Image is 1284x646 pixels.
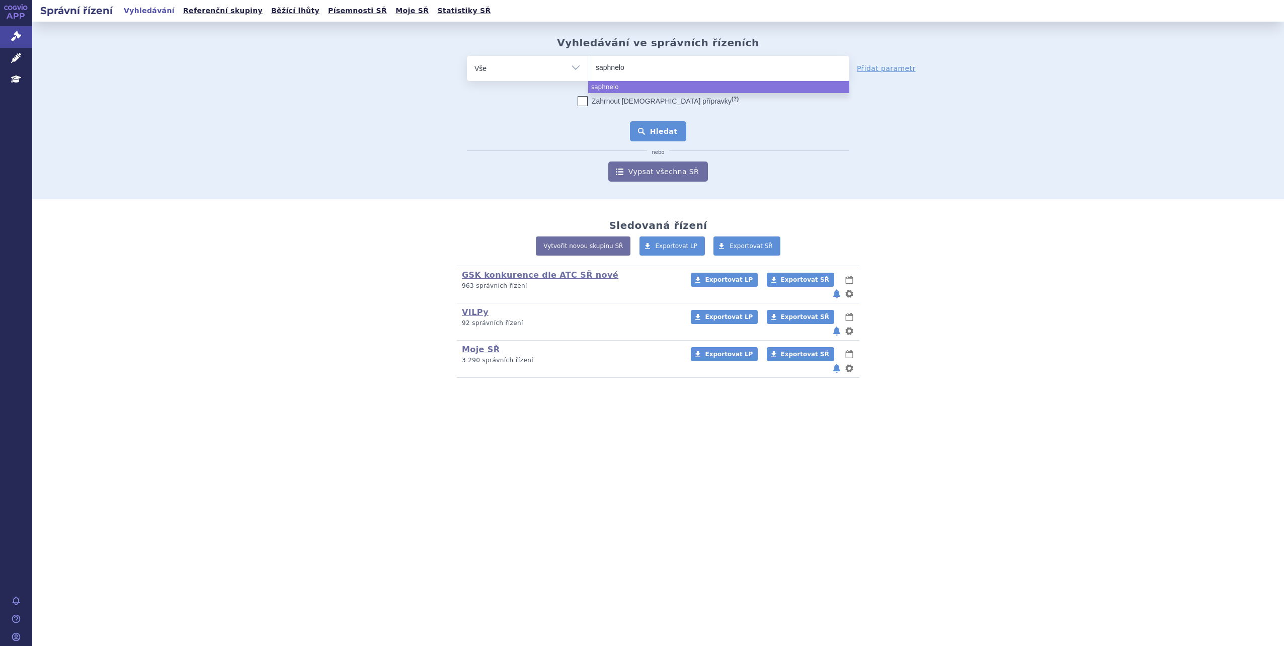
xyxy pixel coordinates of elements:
[832,325,842,337] button: notifikace
[857,63,916,73] a: Přidat parametr
[268,4,323,18] a: Běžící lhůty
[462,345,500,354] a: Moje SŘ
[844,274,854,286] button: lhůty
[121,4,178,18] a: Vyhledávání
[844,348,854,360] button: lhůty
[462,307,489,317] a: VILPy
[832,288,842,300] button: notifikace
[732,96,739,102] abbr: (?)
[639,236,705,256] a: Exportovat LP
[844,362,854,374] button: nastavení
[630,121,687,141] button: Hledat
[557,37,759,49] h2: Vyhledávání ve správních řízeních
[462,270,618,280] a: GSK konkurence dle ATC SŘ nové
[705,276,753,283] span: Exportovat LP
[832,362,842,374] button: notifikace
[730,243,773,250] span: Exportovat SŘ
[434,4,494,18] a: Statistiky SŘ
[781,313,829,320] span: Exportovat SŘ
[608,161,708,182] a: Vypsat všechna SŘ
[180,4,266,18] a: Referenční skupiny
[781,351,829,358] span: Exportovat SŘ
[767,310,834,324] a: Exportovat SŘ
[656,243,698,250] span: Exportovat LP
[767,347,834,361] a: Exportovat SŘ
[325,4,390,18] a: Písemnosti SŘ
[713,236,780,256] a: Exportovat SŘ
[705,351,753,358] span: Exportovat LP
[536,236,630,256] a: Vytvořit novou skupinu SŘ
[32,4,121,18] h2: Správní řízení
[844,288,854,300] button: nastavení
[588,81,849,93] li: saphnelo
[844,325,854,337] button: nastavení
[691,347,758,361] a: Exportovat LP
[844,311,854,323] button: lhůty
[462,319,678,328] p: 92 správních řízení
[578,96,739,106] label: Zahrnout [DEMOGRAPHIC_DATA] přípravky
[705,313,753,320] span: Exportovat LP
[462,282,678,290] p: 963 správních řízení
[609,219,707,231] h2: Sledovaná řízení
[781,276,829,283] span: Exportovat SŘ
[462,356,678,365] p: 3 290 správních řízení
[691,273,758,287] a: Exportovat LP
[647,149,670,155] i: nebo
[767,273,834,287] a: Exportovat SŘ
[691,310,758,324] a: Exportovat LP
[392,4,432,18] a: Moje SŘ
